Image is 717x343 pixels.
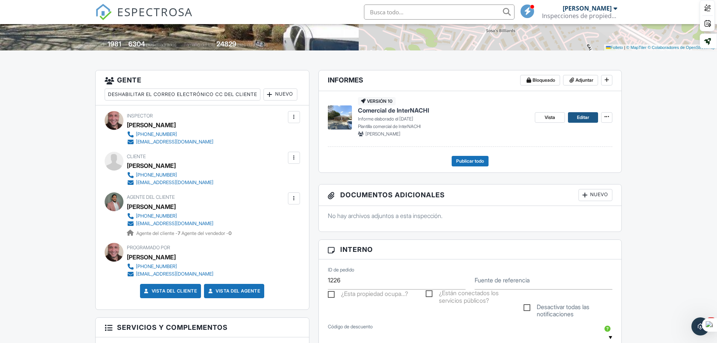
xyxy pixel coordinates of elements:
[275,91,293,97] font: Nuevo
[143,287,197,295] a: Vista del cliente
[691,317,709,335] iframe: Chat en vivo de Intercom
[127,171,213,179] a: [PHONE_NUMBER]
[127,245,170,250] font: Programado por
[136,172,177,178] font: [PHONE_NUMBER]
[127,203,176,210] font: [PERSON_NAME]
[127,138,213,146] a: [EMAIL_ADDRESS][DOMAIN_NAME]
[127,113,153,119] font: Inspector
[146,42,177,47] font: pies cuadrados
[84,42,107,47] font: Construido
[128,40,145,48] font: 6304
[127,270,213,278] a: [EMAIL_ADDRESS][DOMAIN_NAME]
[563,4,612,12] font: [PERSON_NAME]
[127,253,176,261] font: [PERSON_NAME]
[181,230,228,236] font: Agente del vendedor -
[216,40,236,48] font: 24829
[328,290,408,300] label: ¿Esta propiedad está ocupada?
[590,192,608,197] font: Nuevo
[184,42,215,47] font: Tamaño del lote
[537,303,589,318] font: Desactivar todas las notificaciones
[328,267,354,273] font: ID de pedido
[136,213,177,219] font: [PHONE_NUMBER]
[328,212,443,220] font: No hay archivos adjuntos a esta inspección.
[136,221,213,226] font: [EMAIL_ADDRESS][DOMAIN_NAME]
[364,5,515,20] input: Busca todo...
[542,12,617,20] div: Inspecciones de propiedad Colossus, LLC
[328,324,373,329] font: Código de descuento
[127,194,175,200] font: Agente del cliente
[341,290,408,297] font: ¿Esta propiedad ocupa...?
[626,45,647,50] a: © MapTiler
[127,131,213,138] a: [PHONE_NUMBER]
[117,76,142,84] font: Gente
[127,162,176,169] font: [PERSON_NAME]
[127,212,228,220] a: [PHONE_NUMBER]
[136,230,178,236] font: Agente del cliente -
[152,288,197,294] font: Vista del cliente
[136,180,213,185] font: [EMAIL_ADDRESS][DOMAIN_NAME]
[439,289,499,304] font: ¿Están conectados los servicios públicos?
[228,230,231,236] font: 0
[127,201,176,212] a: [PERSON_NAME]
[127,121,176,129] font: [PERSON_NAME]
[95,4,112,20] img: El mejor software de inspección de viviendas: Spectora
[136,264,177,269] font: [PHONE_NUMBER]
[127,179,213,186] a: [EMAIL_ADDRESS][DOMAIN_NAME]
[624,45,625,50] font: |
[475,276,530,284] font: Fuente de referencia
[127,220,228,227] a: [EMAIL_ADDRESS][DOMAIN_NAME]
[108,40,121,48] font: 1981
[340,245,373,253] font: Interno
[178,230,180,236] font: 7
[95,10,193,26] a: ESPECTROSA
[207,287,260,295] a: Vista del agente
[136,131,177,137] font: [PHONE_NUMBER]
[340,191,445,199] font: Documentos adicionales
[117,323,228,331] font: Servicios y complementos
[610,45,623,50] font: Folleto
[237,42,268,47] font: pies cuadrados
[216,288,260,294] font: Vista del agente
[127,154,146,159] font: Cliente
[136,271,213,277] font: [EMAIL_ADDRESS][DOMAIN_NAME]
[606,45,623,50] a: Folleto
[117,4,193,20] font: ESPECTROSA
[542,12,659,20] font: Inspecciones de propiedad Colossus, LLC
[136,139,213,145] font: [EMAIL_ADDRESS][DOMAIN_NAME]
[426,290,515,299] label: ¿Están conectados los servicios públicos?
[648,45,715,50] a: © Colaboradores de OpenStreetMap
[108,91,257,97] font: Deshabilitar el correo electrónico CC del cliente
[127,263,213,270] a: [PHONE_NUMBER]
